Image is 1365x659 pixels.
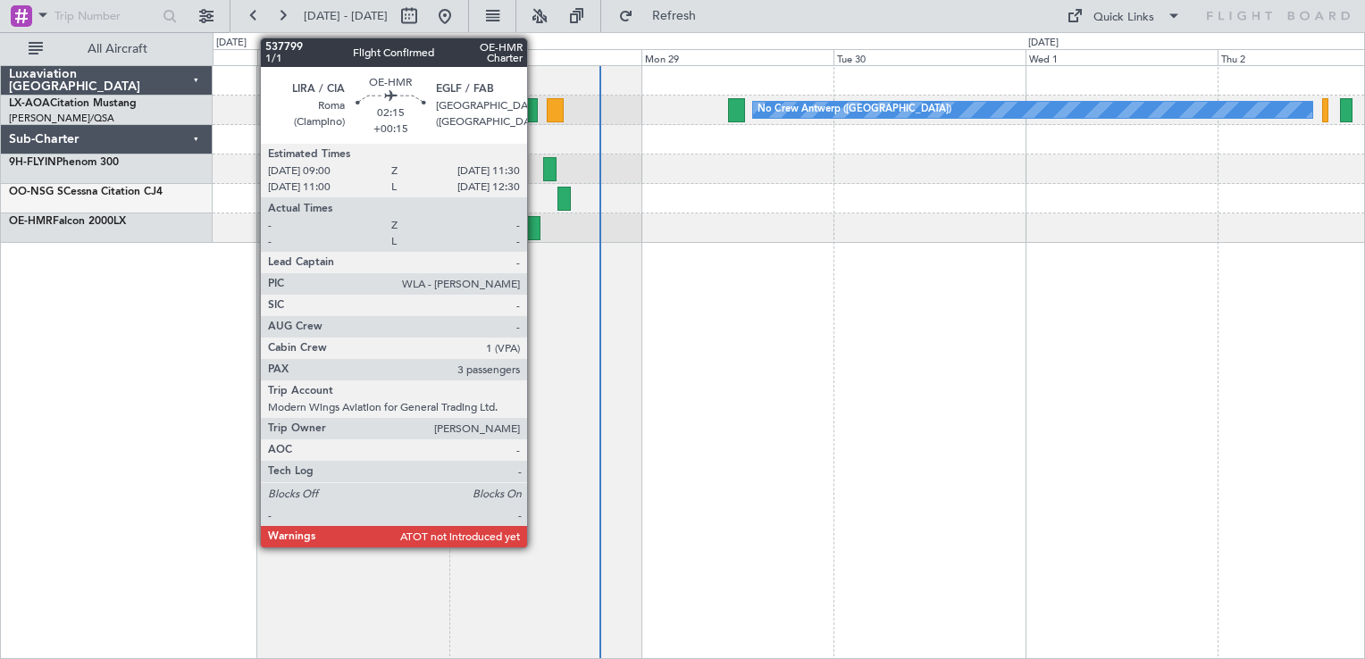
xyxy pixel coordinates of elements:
[1058,2,1190,30] button: Quick Links
[9,187,163,197] a: OO-NSG SCessna Citation CJ4
[20,35,194,63] button: All Aircraft
[610,2,717,30] button: Refresh
[758,96,951,123] div: No Crew Antwerp ([GEOGRAPHIC_DATA])
[9,98,50,109] span: LX-AOA
[9,98,137,109] a: LX-AOACitation Mustang
[9,216,53,227] span: OE-HMR
[9,157,56,168] span: 9H-FLYIN
[833,49,1026,65] div: Tue 30
[9,187,63,197] span: OO-NSG S
[9,157,119,168] a: 9H-FLYINPhenom 300
[449,49,641,65] div: Sun 28
[54,3,157,29] input: Trip Number
[1093,9,1154,27] div: Quick Links
[637,10,712,22] span: Refresh
[304,8,388,24] span: [DATE] - [DATE]
[1026,49,1218,65] div: Wed 1
[257,49,449,65] div: Sat 27
[46,43,188,55] span: All Aircraft
[1028,36,1059,51] div: [DATE]
[9,112,114,125] a: [PERSON_NAME]/QSA
[9,216,126,227] a: OE-HMRFalcon 2000LX
[216,36,247,51] div: [DATE]
[641,49,833,65] div: Mon 29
